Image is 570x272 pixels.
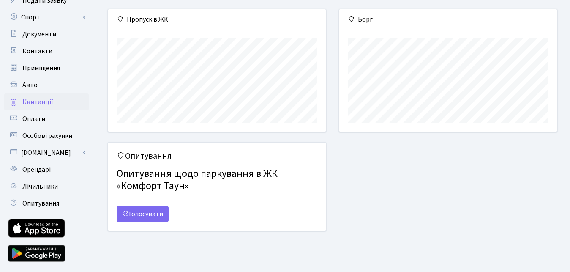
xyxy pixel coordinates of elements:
[22,114,45,124] span: Оплати
[4,110,89,127] a: Оплати
[4,178,89,195] a: Лічильники
[4,77,89,93] a: Авто
[4,43,89,60] a: Контакти
[4,26,89,43] a: Документи
[22,165,51,174] span: Орендарі
[117,206,169,222] a: Голосувати
[108,9,326,30] div: Пропуск в ЖК
[4,195,89,212] a: Опитування
[4,144,89,161] a: [DOMAIN_NAME]
[4,127,89,144] a: Особові рахунки
[22,80,38,90] span: Авто
[22,63,60,73] span: Приміщення
[4,93,89,110] a: Квитанції
[4,9,89,26] a: Спорт
[117,151,317,161] h5: Опитування
[4,60,89,77] a: Приміщення
[22,47,52,56] span: Контакти
[22,131,72,140] span: Особові рахунки
[339,9,557,30] div: Борг
[22,97,53,107] span: Квитанції
[22,182,58,191] span: Лічильники
[117,165,317,196] h4: Опитування щодо паркування в ЖК «Комфорт Таун»
[4,161,89,178] a: Орендарі
[22,30,56,39] span: Документи
[22,199,59,208] span: Опитування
